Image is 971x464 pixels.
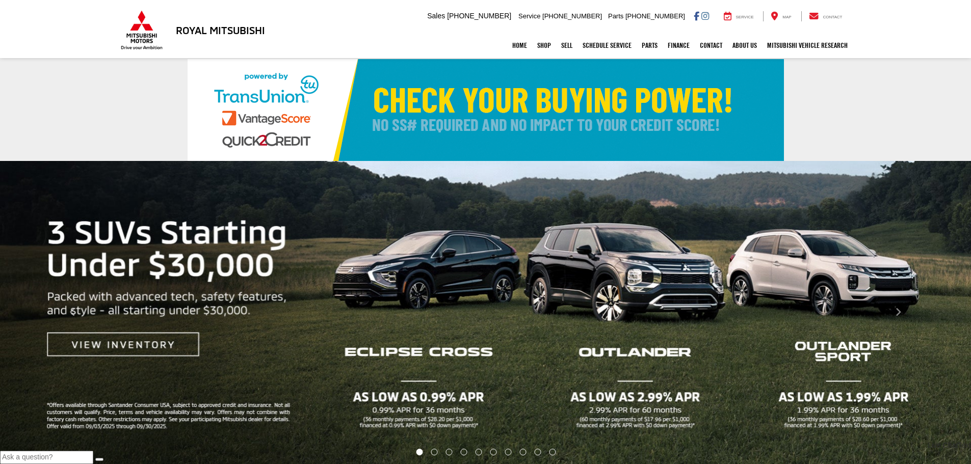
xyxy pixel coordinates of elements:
[928,441,958,449] span: Live Chat
[427,12,445,20] span: Sales
[446,449,453,455] li: Go to slide number 3.
[958,441,971,451] a: Text
[431,449,438,455] li: Go to slide number 2.
[490,449,496,455] li: Go to slide number 6.
[695,33,727,58] a: Contact
[958,441,971,449] span: Text
[694,12,699,20] a: Facebook: Click to visit our Facebook page
[461,449,467,455] li: Go to slide number 4.
[825,181,971,444] button: Click to view next picture.
[95,458,103,461] button: Send
[518,12,540,20] span: Service
[532,33,556,58] a: Shop
[476,449,482,455] li: Go to slide number 5.
[542,12,602,20] span: [PHONE_NUMBER]
[556,33,578,58] a: Sell
[763,11,799,21] a: Map
[663,33,695,58] a: Finance
[188,59,784,161] img: Check Your Buying Power
[578,33,637,58] a: Schedule Service: Opens in a new tab
[637,33,663,58] a: Parts: Opens in a new tab
[416,449,423,455] li: Go to slide number 1.
[716,11,762,21] a: Service
[608,12,623,20] span: Parts
[505,449,511,455] li: Go to slide number 7.
[823,15,842,19] span: Contact
[549,449,556,455] li: Go to slide number 10.
[762,33,853,58] a: Mitsubishi Vehicle Research
[119,10,165,50] img: Mitsubishi
[701,12,709,20] a: Instagram: Click to visit our Instagram page
[928,441,958,451] a: Live Chat
[625,12,685,20] span: [PHONE_NUMBER]
[507,33,532,58] a: Home
[534,449,541,455] li: Go to slide number 9.
[782,15,791,19] span: Map
[519,449,526,455] li: Go to slide number 8.
[447,12,511,20] span: [PHONE_NUMBER]
[176,24,265,36] h3: Royal Mitsubishi
[736,15,754,19] span: Service
[727,33,762,58] a: About Us
[801,11,850,21] a: Contact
